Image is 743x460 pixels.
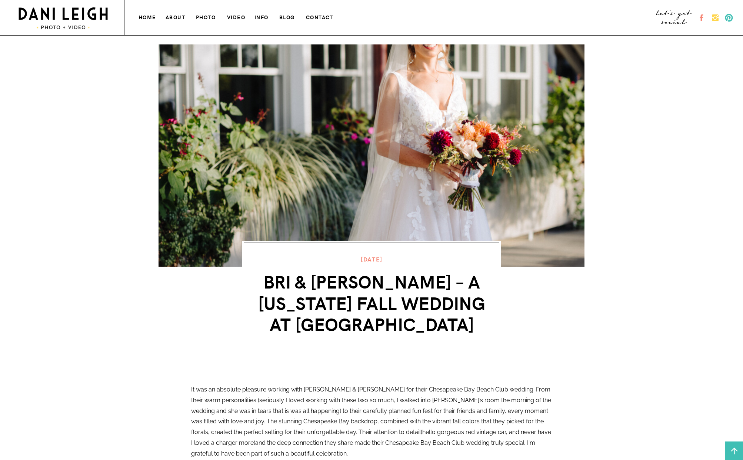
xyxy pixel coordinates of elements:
a: blog [279,13,297,20]
a: let's get social [656,11,693,24]
a: info [254,13,270,20]
a: VIDEO [227,13,246,20]
h1: Bri & [PERSON_NAME] – A [US_STATE] Fall Wedding at [GEOGRAPHIC_DATA] [257,270,487,334]
a: photo [196,13,217,20]
a: home [139,13,157,20]
a: about [166,13,186,20]
p: [DATE] [289,254,455,264]
h1: Title [242,235,516,255]
a: contact [306,13,335,20]
p: It was an absolute pleasure working with [PERSON_NAME] & [PERSON_NAME] for their Chesapeake Bay B... [191,384,552,459]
